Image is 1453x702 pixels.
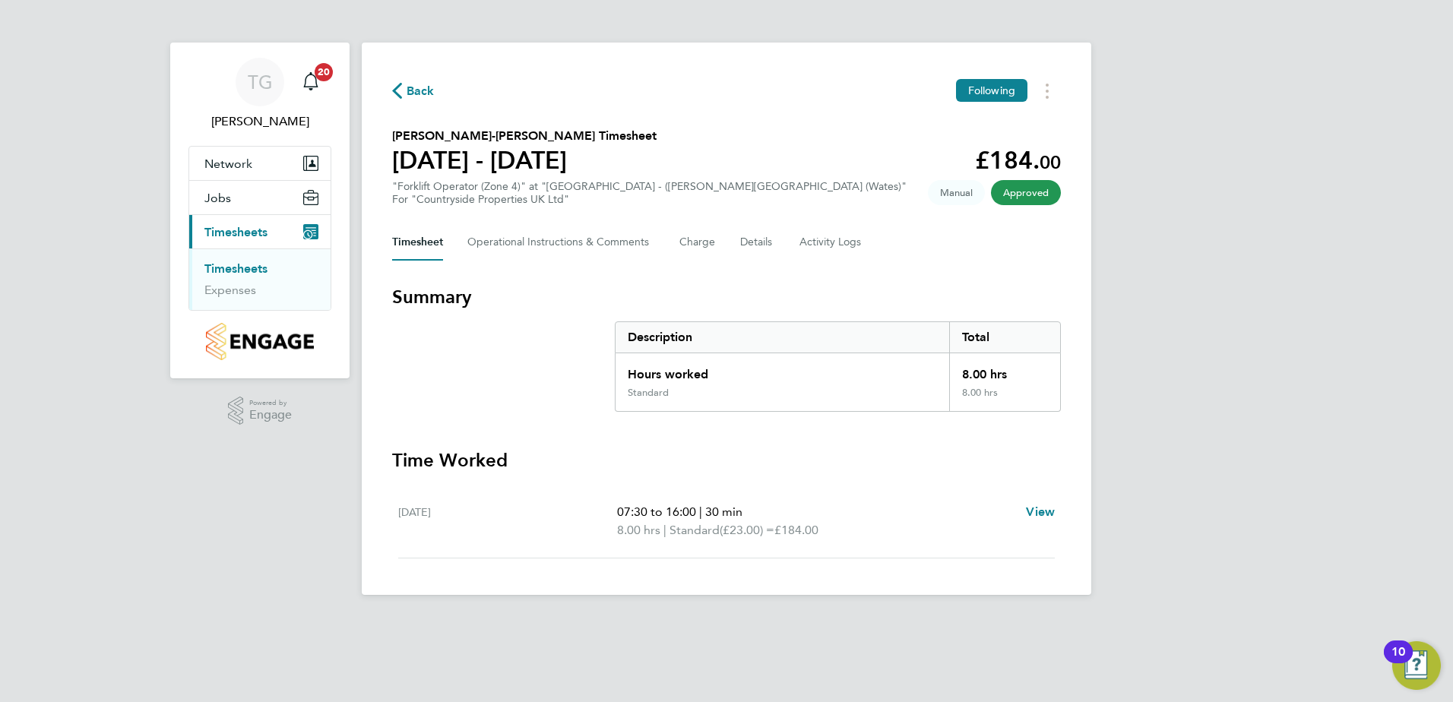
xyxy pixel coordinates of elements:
span: 30 min [705,504,742,519]
div: Description [616,322,949,353]
span: 00 [1040,151,1061,173]
h1: [DATE] - [DATE] [392,145,657,175]
a: 20 [296,58,326,106]
div: 10 [1391,652,1405,672]
div: 8.00 hrs [949,387,1060,411]
span: Following [968,84,1015,97]
img: countryside-properties-logo-retina.png [206,323,313,360]
span: 07:30 to 16:00 [617,504,696,519]
div: Hours worked [616,353,949,387]
div: [DATE] [398,503,617,539]
button: Timesheets [189,215,331,248]
div: For "Countryside Properties UK Ltd" [392,193,907,206]
span: | [663,523,666,537]
button: Timesheets Menu [1034,79,1061,103]
span: Standard [670,521,720,539]
button: Timesheet [392,224,443,261]
a: Timesheets [204,261,267,276]
div: Standard [628,387,669,399]
span: Network [204,157,252,171]
span: TG [248,72,273,92]
button: Charge [679,224,716,261]
nav: Main navigation [170,43,350,378]
span: This timesheet was manually created. [928,180,985,205]
span: This timesheet has been approved. [991,180,1061,205]
span: Timesheets [204,225,267,239]
button: Jobs [189,181,331,214]
span: £184.00 [774,523,818,537]
h2: [PERSON_NAME]-[PERSON_NAME] Timesheet [392,127,657,145]
span: Engage [249,409,292,422]
span: Back [407,82,435,100]
h3: Time Worked [392,448,1061,473]
button: Details [740,224,775,261]
span: 8.00 hrs [617,523,660,537]
button: Network [189,147,331,180]
div: Total [949,322,1060,353]
span: (£23.00) = [720,523,774,537]
a: TG[PERSON_NAME] [188,58,331,131]
button: Open Resource Center, 10 new notifications [1392,641,1441,690]
span: Tyler Gaston [188,112,331,131]
button: Back [392,81,435,100]
h3: Summary [392,285,1061,309]
section: Timesheet [392,285,1061,558]
button: Operational Instructions & Comments [467,224,655,261]
app-decimal: £184. [975,146,1061,175]
button: Following [956,79,1027,102]
div: Timesheets [189,248,331,310]
button: Activity Logs [799,224,863,261]
a: View [1026,503,1055,521]
span: View [1026,504,1055,519]
div: 8.00 hrs [949,353,1060,387]
span: Powered by [249,397,292,409]
a: Powered byEngage [228,397,293,425]
div: Summary [615,321,1061,412]
div: "Forklift Operator (Zone 4)" at "[GEOGRAPHIC_DATA] - ([PERSON_NAME][GEOGRAPHIC_DATA] (Wates)" [392,180,907,206]
a: Go to home page [188,323,331,360]
span: | [699,504,702,519]
span: Jobs [204,191,231,205]
span: 20 [315,63,333,81]
a: Expenses [204,283,256,297]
